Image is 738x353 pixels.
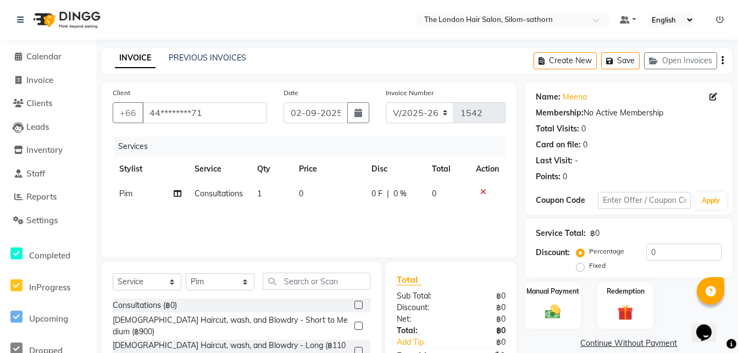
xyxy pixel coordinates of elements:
a: PREVIOUS INVOICES [169,53,246,63]
div: Consultations (฿0) [113,300,177,311]
span: Reports [26,191,57,202]
div: ฿0 [451,290,514,302]
span: Total [397,274,422,285]
a: Invoice [3,74,93,87]
th: Total [425,157,469,181]
div: Card on file: [536,139,581,151]
span: | [387,188,389,200]
img: _cash.svg [540,303,565,321]
input: Search by Name/Mobile/Email/Code [142,102,267,123]
a: Leads [3,121,93,134]
div: No Active Membership [536,107,722,119]
div: Net: [389,313,451,325]
span: 0 [299,189,303,198]
span: 0 [432,189,436,198]
div: [DEMOGRAPHIC_DATA] Haircut, wash, and Blowdry - Short to Medium (฿900) [113,315,350,338]
img: logo [28,4,103,35]
div: Services [114,136,514,157]
th: Stylist [113,157,188,181]
div: ฿0 [590,228,600,239]
span: Calendar [26,51,62,62]
div: Last Visit: [536,155,573,167]
div: - [575,155,578,167]
iframe: chat widget [692,309,727,342]
input: Enter Offer / Coupon Code [598,192,691,209]
a: INVOICE [115,48,156,68]
a: Staff [3,168,93,180]
span: Inventory [26,145,63,155]
div: ฿0 [451,302,514,313]
label: Fixed [589,261,606,271]
span: Staff [26,168,45,179]
span: Completed [29,250,70,261]
div: Discount: [389,302,451,313]
th: Action [469,157,506,181]
img: _gift.svg [613,303,638,322]
label: Invoice Number [386,88,434,98]
div: 0 [583,139,587,151]
div: ฿0 [451,325,514,337]
div: Coupon Code [536,195,598,206]
span: 0 % [393,188,407,200]
label: Client [113,88,130,98]
div: Discount: [536,247,570,258]
div: ฿0 [462,337,514,348]
label: Date [284,88,298,98]
a: Reports [3,191,93,203]
span: Settings [26,215,58,225]
a: Add Tip [389,337,462,348]
div: Total: [389,325,451,337]
label: Redemption [607,286,645,296]
a: Settings [3,214,93,227]
div: Total Visits: [536,123,579,135]
div: Sub Total: [389,290,451,302]
th: Service [188,157,251,181]
span: Pim [119,189,132,198]
div: Name: [536,91,561,103]
span: Clients [26,98,52,108]
span: InProgress [29,282,70,293]
span: Leads [26,122,49,132]
div: 0 [581,123,586,135]
label: Percentage [589,246,624,256]
button: Save [601,52,640,69]
label: Manual Payment [526,286,579,296]
button: +66 [113,102,143,123]
th: Qty [251,157,292,181]
button: Apply [695,192,726,209]
span: Invoice [26,75,53,85]
a: Calendar [3,51,93,63]
span: Upcoming [29,313,68,324]
a: Continue Without Payment [527,338,730,349]
a: Clients [3,97,93,110]
th: Price [292,157,365,181]
a: Inventory [3,144,93,157]
span: Consultations [195,189,243,198]
th: Disc [365,157,425,181]
div: Service Total: [536,228,586,239]
input: Search or Scan [263,273,370,290]
span: 1 [257,189,262,198]
div: 0 [563,171,567,183]
a: Meena [563,91,587,103]
button: Open Invoices [644,52,717,69]
div: Points: [536,171,561,183]
button: Create New [534,52,597,69]
div: ฿0 [451,313,514,325]
div: Membership: [536,107,584,119]
span: 0 F [371,188,382,200]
